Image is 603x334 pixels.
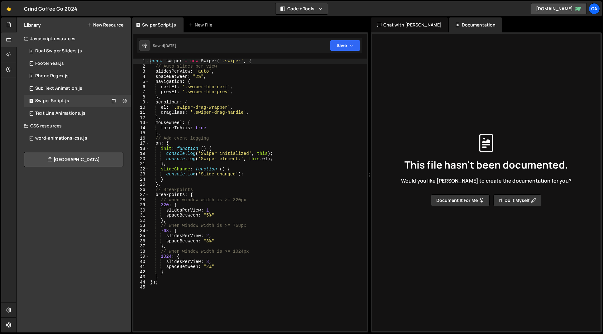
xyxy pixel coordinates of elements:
[133,74,149,79] div: 4
[87,22,123,27] button: New Resource
[133,141,149,146] div: 17
[24,82,131,95] div: 16583/9109.js
[17,120,131,132] div: CSS resources
[330,40,360,51] button: Save
[133,259,149,265] div: 40
[133,187,149,193] div: 26
[133,228,149,234] div: 34
[24,70,131,82] div: 16583/21298.js
[133,244,149,249] div: 37
[133,280,149,285] div: 44
[133,146,149,151] div: 18
[133,105,149,110] div: 10
[35,98,69,104] div: Swiper Script.js
[24,132,131,145] div: 16583/30600.css
[133,270,149,275] div: 42
[493,194,541,206] button: I’ll do it myself
[133,274,149,280] div: 43
[133,208,149,213] div: 30
[133,79,149,84] div: 5
[35,48,82,54] div: Dual Swiper Sliders.js
[133,203,149,208] div: 29
[1,1,17,16] a: 🤙
[133,161,149,167] div: 21
[133,59,149,64] div: 1
[133,239,149,244] div: 36
[35,61,64,66] div: Footer Year.js
[35,86,82,91] div: Sub Text Animation.js
[133,177,149,182] div: 24
[133,64,149,69] div: 2
[133,218,149,223] div: 32
[35,111,85,116] div: Text Line Animations.js
[153,43,176,48] div: Saved
[371,17,448,32] div: Chat with [PERSON_NAME]
[133,233,149,239] div: 35
[164,43,176,48] div: [DATE]
[431,194,490,206] button: Document it for me
[133,120,149,126] div: 13
[35,73,69,79] div: Phone Regex.js
[24,45,131,57] div: 16583/22500.js
[449,17,502,32] div: Documentation
[133,182,149,187] div: 25
[17,32,131,45] div: Javascript resources
[133,172,149,177] div: 23
[133,110,149,115] div: 11
[24,95,131,107] div: 16583/8263.js
[404,160,568,170] span: This file hasn't been documented.
[133,192,149,198] div: 27
[275,3,328,14] button: Code + Tools
[133,115,149,121] div: 12
[24,107,131,120] div: 16583/8833.js
[589,3,600,14] a: Ga
[35,136,87,141] div: word-animations-css.js
[401,177,572,184] span: Would you like [PERSON_NAME] to create the documentation for you?
[24,57,131,70] div: 16583/30592.js
[133,126,149,131] div: 14
[133,84,149,90] div: 6
[133,95,149,100] div: 8
[133,264,149,270] div: 41
[133,131,149,136] div: 15
[133,69,149,74] div: 3
[24,21,41,28] h2: Library
[133,254,149,259] div: 39
[189,22,215,28] div: New File
[133,89,149,95] div: 7
[133,156,149,162] div: 20
[133,151,149,156] div: 19
[133,136,149,141] div: 16
[531,3,587,14] a: [DOMAIN_NAME]
[133,198,149,203] div: 28
[24,152,123,167] a: [GEOGRAPHIC_DATA]
[133,167,149,172] div: 22
[133,100,149,105] div: 9
[133,213,149,218] div: 31
[133,285,149,290] div: 45
[24,5,77,12] div: Grind Coffee Co 2024
[133,223,149,228] div: 33
[133,249,149,254] div: 38
[142,22,176,28] div: Swiper Script.js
